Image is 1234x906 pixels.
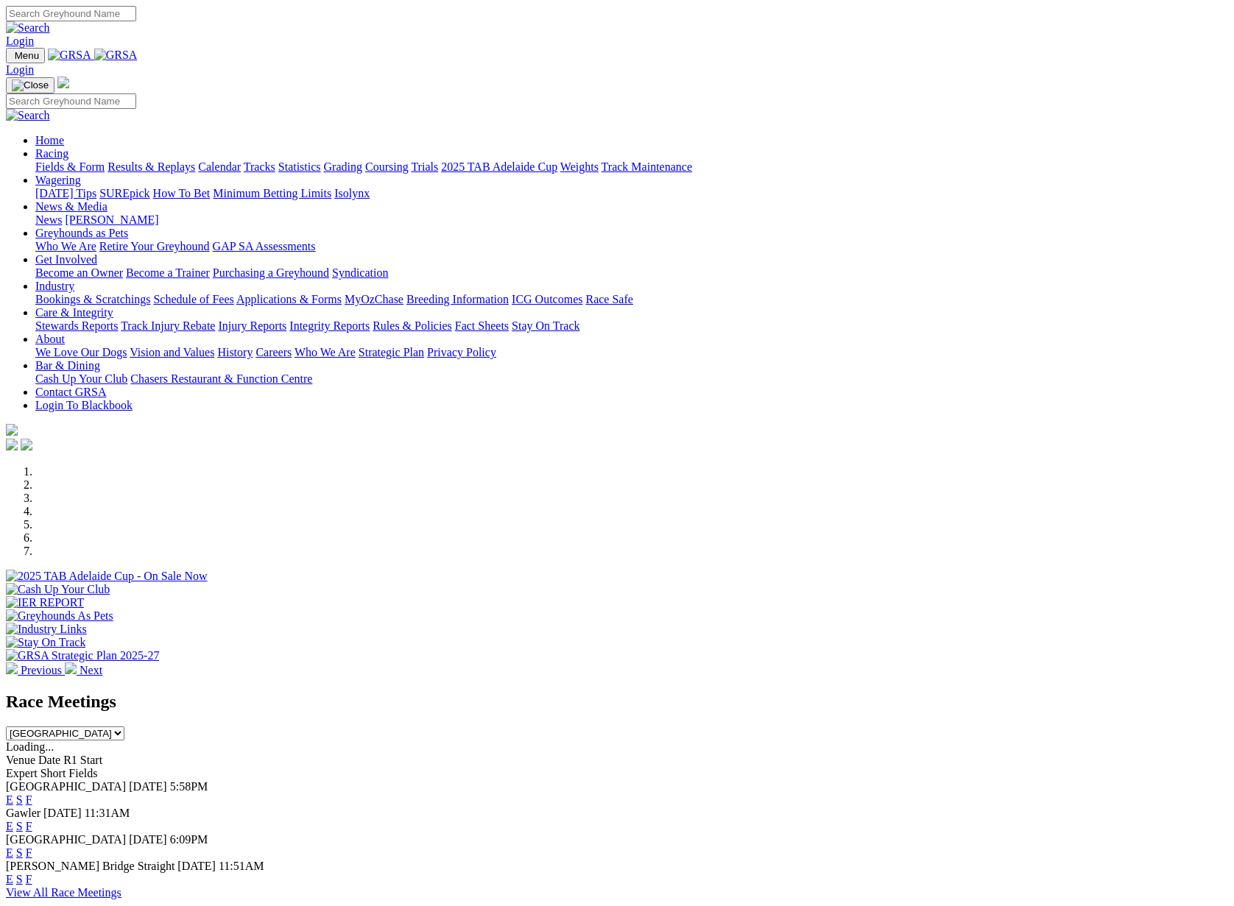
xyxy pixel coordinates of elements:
img: Search [6,21,50,35]
span: Menu [15,50,39,61]
a: Wagering [35,174,81,186]
div: Wagering [35,187,1228,200]
a: Bookings & Scratchings [35,293,150,305]
span: [GEOGRAPHIC_DATA] [6,780,126,793]
span: Next [80,664,102,676]
span: Loading... [6,740,54,753]
a: Trials [411,160,438,173]
a: How To Bet [153,187,211,199]
a: Bar & Dining [35,359,100,372]
a: Minimum Betting Limits [213,187,331,199]
a: Tracks [244,160,275,173]
a: View All Race Meetings [6,886,121,899]
div: News & Media [35,213,1228,227]
a: Industry [35,280,74,292]
a: S [16,846,23,859]
img: Greyhounds As Pets [6,609,113,623]
a: Care & Integrity [35,306,113,319]
a: News & Media [35,200,107,213]
a: S [16,873,23,885]
a: S [16,820,23,832]
a: History [217,346,253,358]
span: R1 Start [63,754,102,766]
span: [PERSON_NAME] Bridge Straight [6,860,174,872]
span: [GEOGRAPHIC_DATA] [6,833,126,846]
img: GRSA Strategic Plan 2025-27 [6,649,159,662]
a: Login [6,63,34,76]
a: Results & Replays [107,160,195,173]
a: Calendar [198,160,241,173]
a: Become a Trainer [126,266,210,279]
a: Grading [324,160,362,173]
span: Fields [68,767,97,779]
a: Get Involved [35,253,97,266]
a: F [26,793,32,806]
img: Search [6,109,50,122]
span: Short [40,767,66,779]
span: [DATE] [43,807,82,819]
a: E [6,820,13,832]
div: Get Involved [35,266,1228,280]
img: chevron-right-pager-white.svg [65,662,77,674]
a: Home [35,134,64,146]
a: Login To Blackbook [35,399,133,411]
img: logo-grsa-white.png [57,77,69,88]
a: Cash Up Your Club [35,372,127,385]
a: [DATE] Tips [35,187,96,199]
a: Chasers Restaurant & Function Centre [130,372,312,385]
span: [DATE] [177,860,216,872]
button: Toggle navigation [6,48,45,63]
img: Stay On Track [6,636,85,649]
div: Industry [35,293,1228,306]
a: Coursing [365,160,409,173]
span: [DATE] [129,833,167,846]
a: Syndication [332,266,388,279]
span: Expert [6,767,38,779]
a: Stay On Track [512,319,579,332]
a: Racing [35,147,68,160]
a: We Love Our Dogs [35,346,127,358]
h2: Race Meetings [6,692,1228,712]
div: Bar & Dining [35,372,1228,386]
a: GAP SA Assessments [213,240,316,252]
a: Purchasing a Greyhound [213,266,329,279]
a: Applications & Forms [236,293,342,305]
img: GRSA [94,49,138,62]
a: Fields & Form [35,160,105,173]
a: 2025 TAB Adelaide Cup [441,160,557,173]
span: Gawler [6,807,40,819]
a: Strategic Plan [359,346,424,358]
a: News [35,213,62,226]
a: Integrity Reports [289,319,370,332]
a: SUREpick [99,187,149,199]
a: Retire Your Greyhound [99,240,210,252]
input: Search [6,93,136,109]
a: Schedule of Fees [153,293,233,305]
input: Search [6,6,136,21]
a: F [26,873,32,885]
a: F [26,820,32,832]
img: logo-grsa-white.png [6,424,18,436]
a: Who We Are [35,240,96,252]
span: Previous [21,664,62,676]
a: Privacy Policy [427,346,496,358]
a: Rules & Policies [373,319,452,332]
a: About [35,333,65,345]
img: GRSA [48,49,91,62]
a: Fact Sheets [455,319,509,332]
img: chevron-left-pager-white.svg [6,662,18,674]
a: Stewards Reports [35,319,118,332]
img: facebook.svg [6,439,18,450]
a: [PERSON_NAME] [65,213,158,226]
a: Careers [255,346,292,358]
a: Track Maintenance [602,160,692,173]
span: 11:31AM [85,807,130,819]
img: 2025 TAB Adelaide Cup - On Sale Now [6,570,208,583]
a: MyOzChase [345,293,403,305]
span: [DATE] [129,780,167,793]
a: E [6,873,13,885]
div: Greyhounds as Pets [35,240,1228,253]
a: Greyhounds as Pets [35,227,128,239]
span: Date [38,754,60,766]
a: E [6,846,13,859]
